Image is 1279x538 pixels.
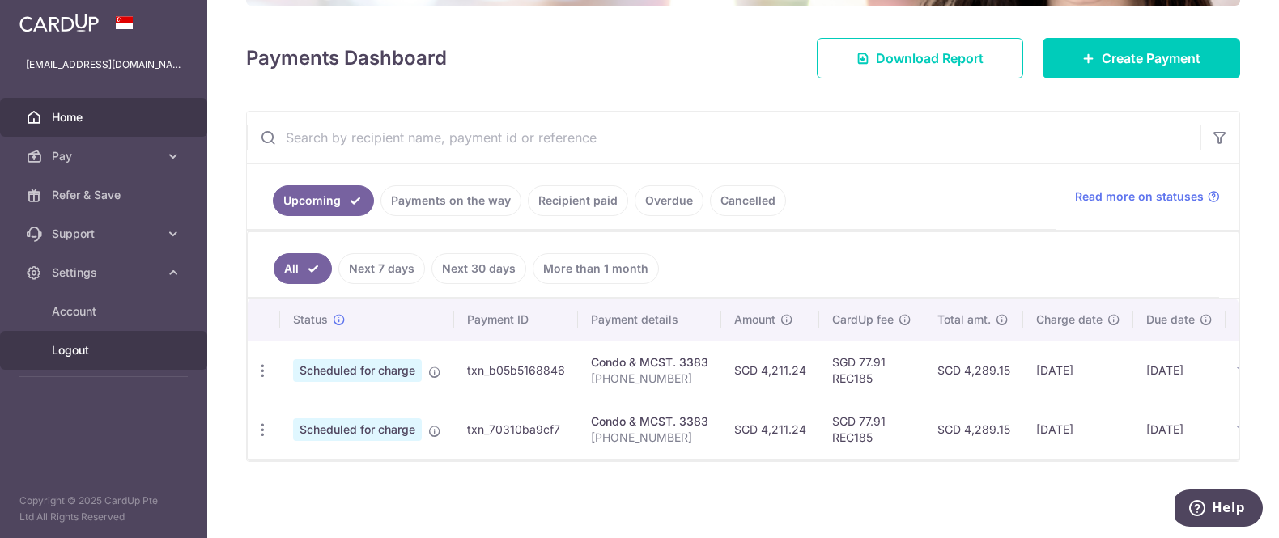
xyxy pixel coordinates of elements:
[1146,311,1195,328] span: Due date
[721,341,819,400] td: SGD 4,211.24
[52,187,159,203] span: Refer & Save
[1133,341,1226,400] td: [DATE]
[52,148,159,164] span: Pay
[52,226,159,242] span: Support
[937,311,991,328] span: Total amt.
[293,359,422,382] span: Scheduled for charge
[274,253,332,284] a: All
[52,265,159,281] span: Settings
[1043,38,1240,78] a: Create Payment
[454,341,578,400] td: txn_b05b5168846
[293,418,422,441] span: Scheduled for charge
[734,311,775,328] span: Amount
[1036,311,1103,328] span: Charge date
[832,311,894,328] span: CardUp fee
[52,303,159,320] span: Account
[635,185,703,216] a: Overdue
[817,38,1023,78] a: Download Report
[924,341,1023,400] td: SGD 4,289.15
[533,253,659,284] a: More than 1 month
[293,311,328,328] span: Status
[273,185,374,216] a: Upcoming
[1075,189,1220,205] a: Read more on statuses
[52,109,159,125] span: Home
[246,44,447,73] h4: Payments Dashboard
[819,400,924,459] td: SGD 77.91 REC185
[710,185,786,216] a: Cancelled
[924,400,1023,459] td: SGD 4,289.15
[1023,400,1133,459] td: [DATE]
[1023,341,1133,400] td: [DATE]
[454,299,578,341] th: Payment ID
[819,341,924,400] td: SGD 77.91 REC185
[591,430,708,446] p: [PHONE_NUMBER]
[247,112,1200,163] input: Search by recipient name, payment id or reference
[19,13,99,32] img: CardUp
[1075,189,1204,205] span: Read more on statuses
[578,299,721,341] th: Payment details
[454,400,578,459] td: txn_70310ba9cf7
[1102,49,1200,68] span: Create Payment
[380,185,521,216] a: Payments on the way
[591,413,708,430] div: Condo & MCST. 3383
[591,354,708,371] div: Condo & MCST. 3383
[431,253,526,284] a: Next 30 days
[26,57,181,73] p: [EMAIL_ADDRESS][DOMAIN_NAME]
[876,49,984,68] span: Download Report
[721,400,819,459] td: SGD 4,211.24
[1175,489,1263,530] iframe: Opens a widget where you can find more information
[591,371,708,387] p: [PHONE_NUMBER]
[338,253,425,284] a: Next 7 days
[1133,400,1226,459] td: [DATE]
[528,185,628,216] a: Recipient paid
[1230,420,1263,439] img: Bank Card
[52,342,159,358] span: Logout
[1230,361,1263,380] img: Bank Card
